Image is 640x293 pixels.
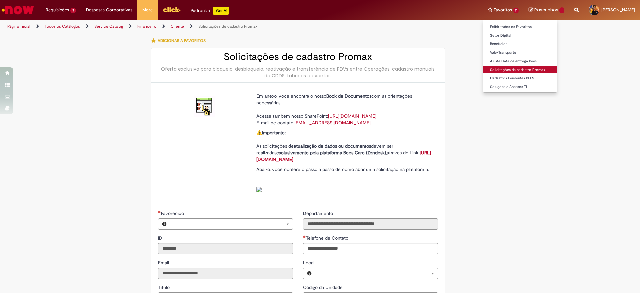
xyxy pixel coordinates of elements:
span: More [142,7,153,13]
span: Despesas Corporativas [86,7,132,13]
span: [PERSON_NAME] [601,7,635,13]
img: ServiceNow [1,3,35,17]
a: Service Catalog [94,24,123,29]
a: [URL][DOMAIN_NAME] [328,113,376,119]
span: Telefone de Contato [306,235,350,241]
label: Somente leitura - Email [158,259,170,266]
img: click_logo_yellow_360x200.png [163,5,181,15]
div: Oferta exclusiva para bloqueio, desbloqueio, reativação e transferência de PDVs entre Operações, ... [158,66,438,79]
p: Abaixo, você confere o passo a passo de como abrir uma solicitação na plataforma. [256,166,433,193]
span: 1 [559,7,564,13]
a: Cadastros Pendentes BEES [483,75,557,82]
input: Email [158,268,293,279]
a: Limpar campo Local [315,268,438,279]
input: ID [158,243,293,254]
span: Adicionar a Favoritos [158,38,206,43]
strong: Importante: [262,130,286,136]
a: [URL][DOMAIN_NAME] [256,150,431,162]
label: Somente leitura - Código da Unidade [303,284,344,291]
span: Local [303,260,316,266]
div: Padroniza [191,7,229,15]
img: Solicitações de cadastro Promax [194,96,215,117]
img: sys_attachment.do [256,187,262,192]
span: Obrigatório Preenchido [303,235,306,238]
a: Página inicial [7,24,30,29]
ul: Favoritos [483,20,557,93]
button: Favorecido, Visualizar este registro [158,219,170,229]
span: 3 [70,8,76,13]
span: Somente leitura - Código da Unidade [303,284,344,290]
span: Somente leitura - Departamento [303,210,334,216]
strong: atualização de dados ou documentos [294,143,371,149]
h2: Solicitações de cadastro Promax [158,51,438,62]
span: Favoritos [494,7,512,13]
a: Solicitações de cadastro Promax [198,24,257,29]
span: Requisições [46,7,69,13]
button: Adicionar a Favoritos [151,34,209,48]
a: [EMAIL_ADDRESS][DOMAIN_NAME] [294,120,371,126]
a: Cliente [171,24,184,29]
label: Somente leitura - Departamento [303,210,334,217]
span: Necessários [158,211,161,213]
span: Rascunhos [534,7,558,13]
p: +GenAi [213,7,229,15]
strong: Book de Documentos [326,93,371,99]
a: Vale-Transporte [483,49,557,56]
strong: exclusivamente pela plataforma Bees Care (Zendesk), [276,150,387,156]
a: Rascunhos [529,7,564,13]
a: Exibir todos os Favoritos [483,23,557,31]
a: Solicitações de cadastro Promax [483,66,557,74]
label: Somente leitura - ID [158,235,164,241]
label: Somente leitura - Título [158,284,171,291]
span: Somente leitura - Título [158,284,171,290]
input: Telefone de Contato [303,243,438,254]
p: ⚠️ As solicitações de devem ser realizadas atraves do Link [256,129,433,163]
a: Soluções e Acessos TI [483,83,557,91]
span: Somente leitura - Email [158,260,170,266]
ul: Trilhas de página [5,20,422,33]
a: Financeiro [137,24,156,29]
a: Limpar campo Favorecido [170,219,293,229]
a: Benefícios [483,40,557,48]
button: Local, Visualizar este registro [303,268,315,279]
p: Em anexo, você encontra o nosso com as orientações necessárias. Acesse também nosso SharePoint: E... [256,93,433,126]
input: Departamento [303,218,438,230]
span: 7 [513,8,519,13]
span: Necessários - Favorecido [161,210,185,216]
a: Todos os Catálogos [45,24,80,29]
a: Ajuste Data de entrega Bees [483,58,557,65]
a: Setor Digital [483,32,557,39]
